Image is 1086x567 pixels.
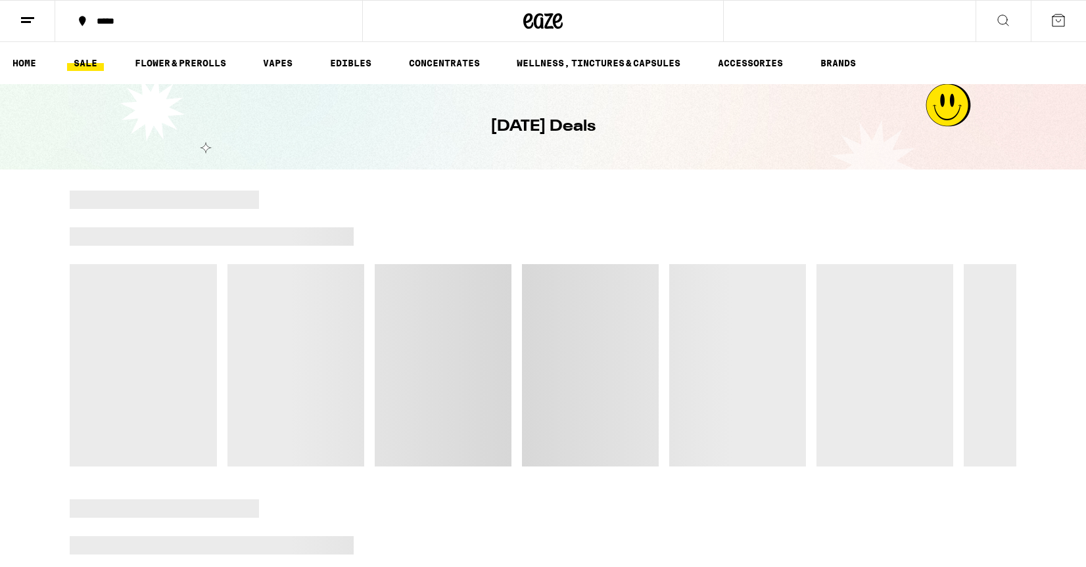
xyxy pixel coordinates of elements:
a: SALE [67,55,104,71]
a: FLOWER & PREROLLS [128,55,233,71]
a: EDIBLES [323,55,378,71]
button: BRANDS [814,55,862,71]
a: CONCENTRATES [402,55,486,71]
a: VAPES [256,55,299,71]
a: HOME [6,55,43,71]
a: WELLNESS, TINCTURES & CAPSULES [510,55,687,71]
h1: [DATE] Deals [490,116,596,138]
a: ACCESSORIES [711,55,790,71]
